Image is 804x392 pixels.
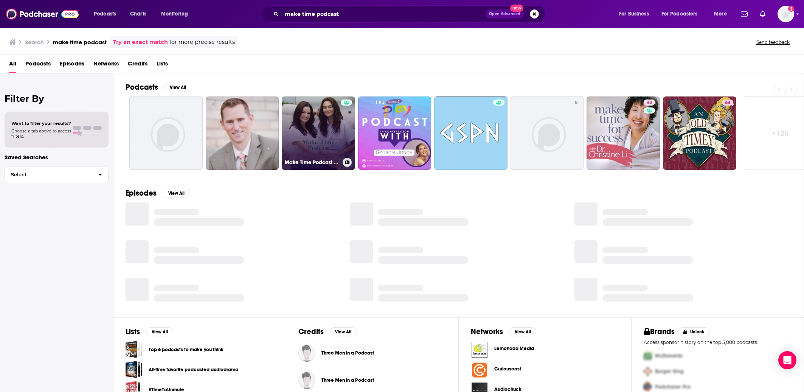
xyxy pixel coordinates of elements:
[509,327,536,336] button: View All
[510,5,524,12] span: New
[156,8,198,20] button: open menu
[88,8,126,20] button: open menu
[489,12,520,16] span: Open Advanced
[113,38,168,47] a: Try an exact match
[330,327,357,336] button: View All
[644,100,655,106] a: 48
[298,345,315,362] img: Three Men in a Podcast
[511,96,584,170] a: 5
[5,93,109,104] h2: Filter By
[722,100,733,106] a: 64
[298,372,315,389] img: Three Men in a Podcast
[60,58,84,73] a: Episodes
[128,58,147,73] a: Credits
[641,348,655,364] img: First Pro Logo
[663,96,736,170] a: 64
[321,350,374,356] a: Three Men in a Podcast
[778,6,794,22] img: User Profile
[53,39,107,46] h3: make time podcast
[471,327,536,336] a: NetworksView All
[149,366,238,374] a: All-time favorite podcasted audiodrama
[494,345,534,352] span: Lemonada Media
[125,8,151,20] a: Charts
[661,9,698,19] span: For Podcasters
[788,6,794,12] svg: Add a profile image
[471,341,619,358] a: Lemonada Media logoLemonada Media
[641,364,655,379] img: Second Pro Logo
[5,166,109,183] button: Select
[655,353,683,359] span: McDonalds
[644,339,792,345] p: Access sponsor history on the top 5,000 podcasts.
[94,9,116,19] span: Podcasts
[157,58,168,73] a: Lists
[126,327,140,336] h2: Lists
[471,361,619,379] a: Curiouscast logoCuriouscast
[25,58,51,73] a: Podcasts
[126,361,143,378] a: All-time favorite podcasted audiodrama
[778,6,794,22] button: Show profile menu
[298,341,447,365] button: Three Men in a PodcastThree Men in a Podcast
[725,99,730,107] span: 64
[149,345,224,354] a: Top 6 podcasts to make you think
[285,159,340,166] h3: Make Time Podcast with [PERSON_NAME] and [PERSON_NAME]
[754,39,792,45] button: Send feedback
[471,361,488,379] img: Curiouscast logo
[164,83,191,92] button: View All
[644,327,675,336] h2: Brands
[486,9,524,19] button: Open AdvancedNew
[614,8,658,20] button: open menu
[647,99,652,107] span: 48
[575,99,577,107] span: 5
[126,188,157,198] h2: Episodes
[11,128,71,139] span: Choose a tab above to access filters.
[6,7,79,21] img: Podchaser - Follow, Share and Rate Podcasts
[5,154,109,161] p: Saved Searches
[709,8,736,20] button: open menu
[25,39,44,46] h3: Search
[778,6,794,22] span: Logged in as Ashley_Beenen
[321,377,374,383] a: Three Men in a Podcast
[757,8,768,20] a: Show notifications dropdown
[655,384,691,390] span: Podchaser Pro
[471,327,503,336] h2: Networks
[494,366,521,372] span: Curiouscast
[93,58,119,73] a: Networks
[9,58,16,73] a: All
[11,121,71,126] span: Want to filter your results?
[298,327,324,336] h2: Credits
[587,96,660,170] a: 48
[282,96,355,170] a: Make Time Podcast with [PERSON_NAME] and [PERSON_NAME]
[471,341,488,358] img: Lemonada Media logo
[268,5,553,23] div: Search podcasts, credits, & more...
[655,368,684,375] span: Burger King
[738,8,751,20] a: Show notifications dropdown
[126,341,143,358] a: Top 6 podcasts to make you think
[678,327,710,336] button: Unlock
[126,327,173,336] a: ListsView All
[163,189,190,198] button: View All
[298,327,357,336] a: CreditsView All
[126,82,158,92] h2: Podcasts
[714,9,727,19] span: More
[619,9,649,19] span: For Business
[282,8,486,20] input: Search podcasts, credits, & more...
[657,8,709,20] button: open menu
[778,351,796,369] div: Open Intercom Messenger
[572,100,580,106] a: 5
[130,9,146,19] span: Charts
